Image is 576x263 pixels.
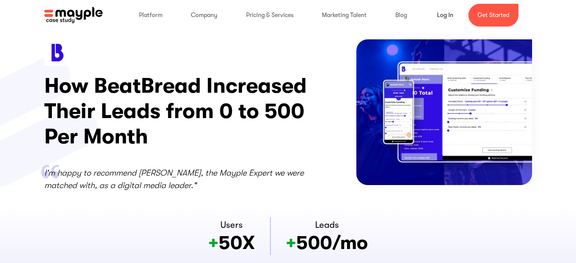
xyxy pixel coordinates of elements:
em: I'm happy to recommend [PERSON_NAME], the Mayple Expert we were matched with, as a digital media ... [44,168,304,190]
a: Log In [428,6,462,24]
div: Platform [131,3,170,27]
h1: How BeatBread Increased Their Leads from 0 to 500 Per Month [44,73,315,150]
h2: Leads [315,218,339,232]
h2: Users [220,218,243,232]
a: Get Started [468,4,518,26]
div: Blog [388,3,415,27]
div: Pricing & Services [239,3,301,27]
p: 50X [208,232,255,254]
div: Marketing Talent [314,3,374,27]
span: + [208,232,219,254]
div: Company [183,3,225,27]
span: + [286,232,296,254]
p: 500/mo [286,232,368,254]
